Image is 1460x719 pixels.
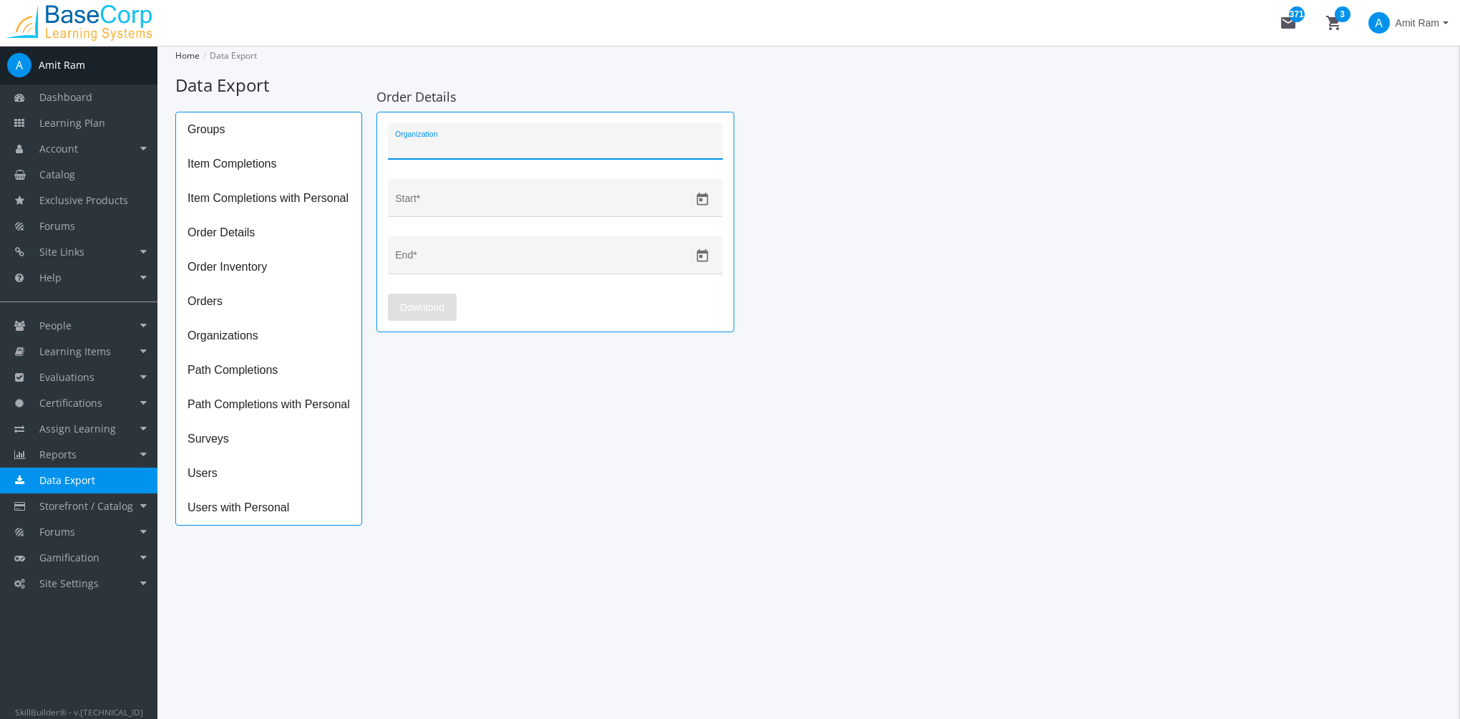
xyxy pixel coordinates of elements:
[1280,14,1297,32] mat-icon: mail
[39,551,99,564] span: Gamification
[1396,10,1439,36] span: Amit Ram
[39,90,92,104] span: Dashboard
[176,250,361,284] a: Order Inventory
[39,58,85,72] div: Amit Ram
[39,370,94,384] span: Evaluations
[39,576,99,590] span: Site Settings
[176,319,361,353] a: Organizations
[176,112,361,147] a: Groups
[176,284,361,319] a: Orders
[176,353,361,387] a: Path Completions
[39,219,75,233] span: Forums
[690,187,715,212] button: Open calendar
[39,396,102,410] span: Certifications
[39,142,78,155] span: Account
[176,422,361,456] a: Surveys
[176,216,361,250] a: Order Details
[176,147,361,181] a: Item Completions
[39,168,75,181] span: Catalog
[39,499,133,513] span: Storefront / Catalog
[388,294,457,321] button: Download
[400,294,444,320] span: Download
[176,387,361,422] a: Path Completions with Personal
[39,116,105,130] span: Learning Plan
[39,422,116,435] span: Assign Learning
[376,90,734,105] h2: Order Details
[1368,12,1390,34] span: A
[39,344,111,358] span: Learning Items
[176,491,361,525] a: Users with Personal
[175,73,1442,97] h1: Data Export
[690,243,715,269] button: Open calendar
[200,46,257,66] li: Data Export
[39,448,77,461] span: Reports
[39,271,62,284] span: Help
[176,181,361,216] a: Item Completions with Personal
[7,53,31,77] span: A
[39,473,95,487] span: Data Export
[39,319,72,332] span: People
[175,49,200,62] a: Home
[15,706,143,718] small: SkillBuilder® - v.[TECHNICAL_ID]
[1325,14,1343,32] mat-icon: shopping_cart
[39,193,128,207] span: Exclusive Products
[176,456,361,491] a: Users
[39,525,75,539] span: Forums
[39,245,84,259] span: Site Links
